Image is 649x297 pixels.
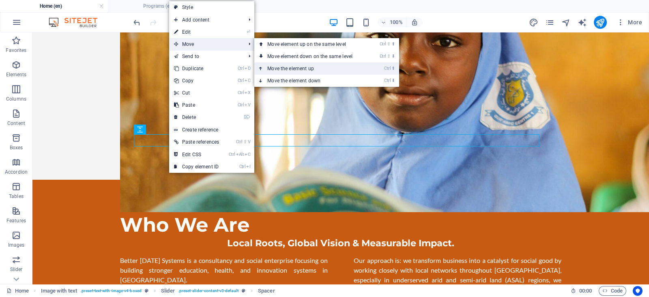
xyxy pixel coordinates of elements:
a: CtrlDDuplicate [169,62,224,75]
p: Tables [9,193,24,200]
i: ⇧ [387,54,391,59]
i: Ctrl [238,78,244,83]
button: text_generator [578,17,587,27]
i: ⇧ [243,139,247,144]
span: . preset-text-with-image-v4-boxed [80,286,142,296]
i: On resize automatically adjust zoom level to fit chosen device. [411,19,418,26]
i: D [245,66,250,71]
a: Style [169,1,254,13]
i: AI Writer [578,18,587,27]
button: undo [132,17,142,27]
button: design [529,17,539,27]
i: Ctrl [239,164,246,169]
i: C [245,152,250,157]
button: publish [594,16,607,29]
button: 100% [378,17,406,27]
i: ⬆ [391,66,395,71]
i: Ctrl [380,41,386,47]
a: Send to [169,50,242,62]
a: ⌦Delete [169,111,224,123]
h6: Session time [571,286,592,296]
i: I [246,164,250,169]
span: Click to select. Double-click to edit [161,286,175,296]
nav: breadcrumb [41,286,275,296]
p: Images [8,242,25,248]
a: ⏎Edit [169,26,224,38]
i: ⬇ [391,54,395,59]
i: ⬆ [391,41,395,47]
i: X [245,90,250,95]
a: Ctrl⇧VPaste references [169,136,224,148]
a: CtrlCCopy [169,75,224,87]
a: Ctrl⇧⬇Move element down on the same level [254,50,369,62]
h4: Programs (en) [108,2,216,11]
i: Publish [595,18,605,27]
i: V [248,139,250,144]
i: Pages (Ctrl+Alt+S) [545,18,554,27]
img: Editor Logo [47,17,107,27]
i: This element is a customizable preset [145,288,148,293]
i: Design (Ctrl+Alt+Y) [529,18,538,27]
i: V [245,102,250,108]
span: Click to select. Double-click to edit [41,286,77,296]
h6: 100% [390,17,403,27]
span: 00 00 [579,286,592,296]
i: Ctrl [384,66,391,71]
a: CtrlXCut [169,87,224,99]
span: : [585,288,586,294]
span: Code [602,286,623,296]
i: Navigator [561,18,571,27]
a: Ctrl⬆Move the element up [254,62,369,75]
i: This element is a customizable preset [242,288,245,293]
p: Features [6,217,26,224]
a: Ctrl⬇Move the element down [254,75,369,87]
i: ⇧ [387,41,391,47]
i: Ctrl [229,152,235,157]
a: CtrlVPaste [169,99,224,111]
p: Elements [6,71,27,78]
a: CtrlAltCEdit CSS [169,148,224,161]
i: ⏎ [247,29,250,34]
a: Create reference [169,124,254,136]
p: Accordion [5,169,28,175]
span: Click to select. Double-click to edit [258,286,275,296]
i: Ctrl [236,139,243,144]
button: pages [545,17,555,27]
a: Ctrl⇧⬆Move element up on the same level [254,38,369,50]
i: Ctrl [238,90,244,95]
i: Ctrl [384,78,391,83]
i: ⬇ [391,78,395,83]
span: Move [169,38,242,50]
button: Usercentrics [633,286,643,296]
p: Slider [10,266,23,273]
span: . preset-slider-content-v3-default [178,286,239,296]
span: More [617,18,642,26]
span: Add content [169,14,242,26]
i: ⌦ [244,114,250,120]
i: Undo: Duplicate elements (Ctrl+Z) [132,18,142,27]
button: Code [599,286,626,296]
i: Ctrl [238,102,244,108]
button: navigator [561,17,571,27]
p: Content [7,120,25,127]
a: CtrlICopy element ID [169,161,224,173]
i: Ctrl [238,66,244,71]
p: Boxes [10,144,23,151]
i: C [245,78,250,83]
button: More [613,16,645,29]
i: Ctrl [380,54,386,59]
p: Favorites [6,47,26,54]
a: Click to cancel selection. Double-click to open Pages [6,286,29,296]
i: Alt [236,152,244,157]
p: Columns [6,96,26,102]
